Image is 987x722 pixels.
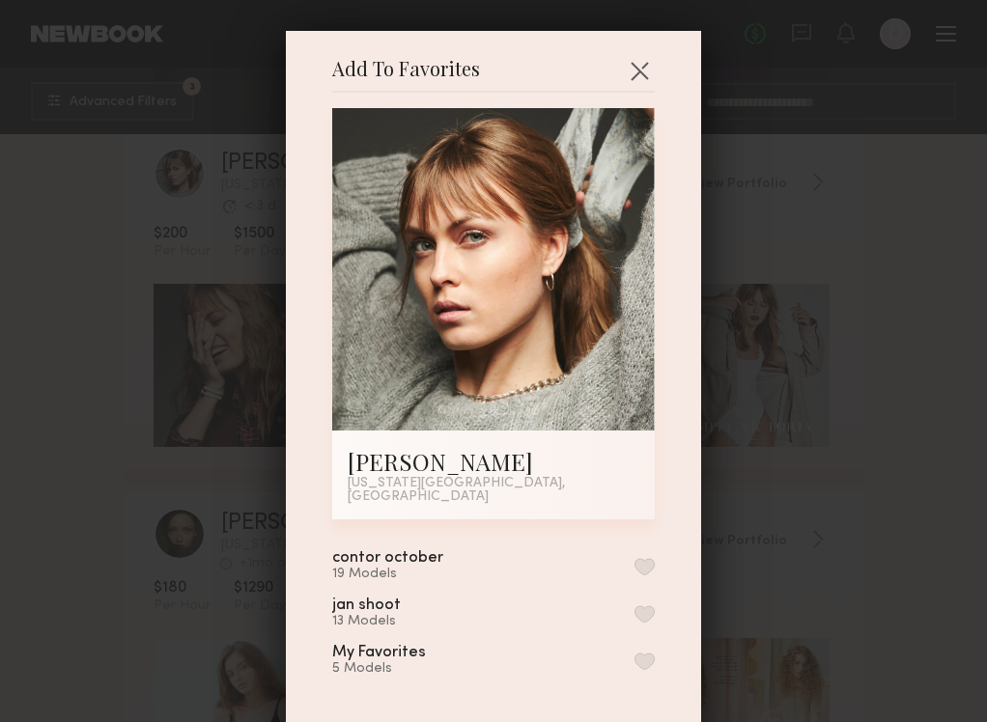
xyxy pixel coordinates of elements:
div: 5 Models [332,661,472,677]
div: [PERSON_NAME] [348,446,639,477]
button: Close [624,55,655,86]
div: [US_STATE][GEOGRAPHIC_DATA], [GEOGRAPHIC_DATA] [348,477,639,504]
div: 19 Models [332,567,490,582]
div: jan shoot [332,597,401,614]
div: contor october [332,550,443,567]
div: 13 Models [332,614,447,629]
div: My Favorites [332,645,426,661]
span: Add To Favorites [332,62,480,91]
